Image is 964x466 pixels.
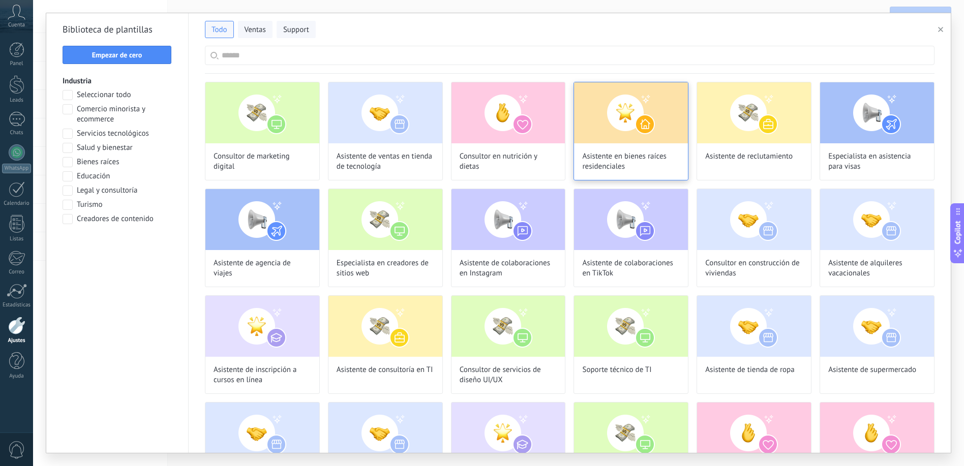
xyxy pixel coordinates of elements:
[828,258,926,278] span: Asistente de alquileres vacacionales
[245,25,266,35] span: Ventas
[705,151,793,162] span: Asistente de reclutamiento
[820,402,934,463] img: Experto en vitaminas y suplementos
[205,82,319,143] img: Consultor de marketing digital
[574,189,688,250] img: Asistente de colaboraciones en TikTok
[582,365,651,375] span: Soporte técnico de TI
[77,104,172,125] span: Comercio minorista y ecommerce
[2,302,32,308] div: Estadísticas
[205,189,319,250] img: Asistente de agencia de viajes
[337,151,434,172] span: Asistente de ventas en tienda de tecnología
[820,82,934,143] img: Especialista en asistencia para visas
[77,171,110,181] span: Educación
[697,189,811,250] img: Consultor en construcción de viviendas
[582,258,680,278] span: Asistente de colaboraciones en TikTok
[63,21,172,38] h2: Biblioteca de plantillas
[77,185,137,196] span: Legal y consultoría
[8,22,25,28] span: Cuenta
[205,296,319,357] img: Asistente de inscripción a cursos en línea
[77,214,154,224] span: Creadores de contenido
[77,157,119,167] span: Bienes raíces
[214,365,311,385] span: Asistente de inscripción a cursos en línea
[328,296,442,357] img: Asistente de consultoría en TI
[238,21,273,38] button: Ventas
[2,97,32,104] div: Leads
[953,221,963,244] span: Copilot
[77,143,133,153] span: Salud y bienestar
[705,258,803,278] span: Consultor en construcción de viviendas
[63,76,172,86] h3: Industria
[2,60,32,67] div: Panel
[328,82,442,143] img: Asistente de ventas en tienda de tecnología
[2,164,31,173] div: WhatsApp
[697,402,811,463] img: Recepcionista de centro de belleza
[277,21,316,38] button: Support
[2,200,32,207] div: Calendario
[451,82,565,143] img: Consultor en nutrición y dietas
[283,25,309,35] span: Support
[214,151,311,172] span: Consultor de marketing digital
[460,365,557,385] span: Consultor de servicios de diseño UI/UX
[205,402,319,463] img: Consultor de tienda de herramientas
[460,151,557,172] span: Consultor en nutrición y dietas
[337,258,434,278] span: Especialista en creadores de sitios web
[574,296,688,357] img: Soporte técnico de TI
[212,25,227,35] span: Todo
[697,82,811,143] img: Asistente de reclutamiento
[451,189,565,250] img: Asistente de colaboraciones en Instagram
[63,46,171,64] button: Empezar de cero
[2,236,32,242] div: Listas
[77,129,149,139] span: Servicios tecnológicos
[582,151,680,172] span: Asistente en bienes raíces residenciales
[451,296,565,357] img: Consultor de servicios de diseño UI/UX
[828,365,916,375] span: Asistente de supermercado
[2,130,32,136] div: Chats
[574,402,688,463] img: Consultor de soluciones en la nube
[828,151,926,172] span: Especialista en asistencia para visas
[337,365,433,375] span: Asistente de consultoría en TI
[328,402,442,463] img: Asistente de encuestas
[697,296,811,357] img: Asistente de tienda de ropa
[92,51,142,58] span: Empezar de cero
[460,258,557,278] span: Asistente de colaboraciones en Instagram
[820,189,934,250] img: Asistente de alquileres vacacionales
[77,200,103,210] span: Turismo
[2,337,32,344] div: Ajustes
[205,21,234,38] button: Todo
[214,258,311,278] span: Asistente de agencia de viajes
[820,296,934,357] img: Asistente de supermercado
[77,90,131,100] span: Seleccionar todo
[574,82,688,143] img: Asistente en bienes raíces residenciales
[705,365,794,375] span: Asistente de tienda de ropa
[451,402,565,463] img: Asistente de academia de idiomas
[2,373,32,380] div: Ayuda
[328,189,442,250] img: Especialista en creadores de sitios web
[2,269,32,275] div: Correo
